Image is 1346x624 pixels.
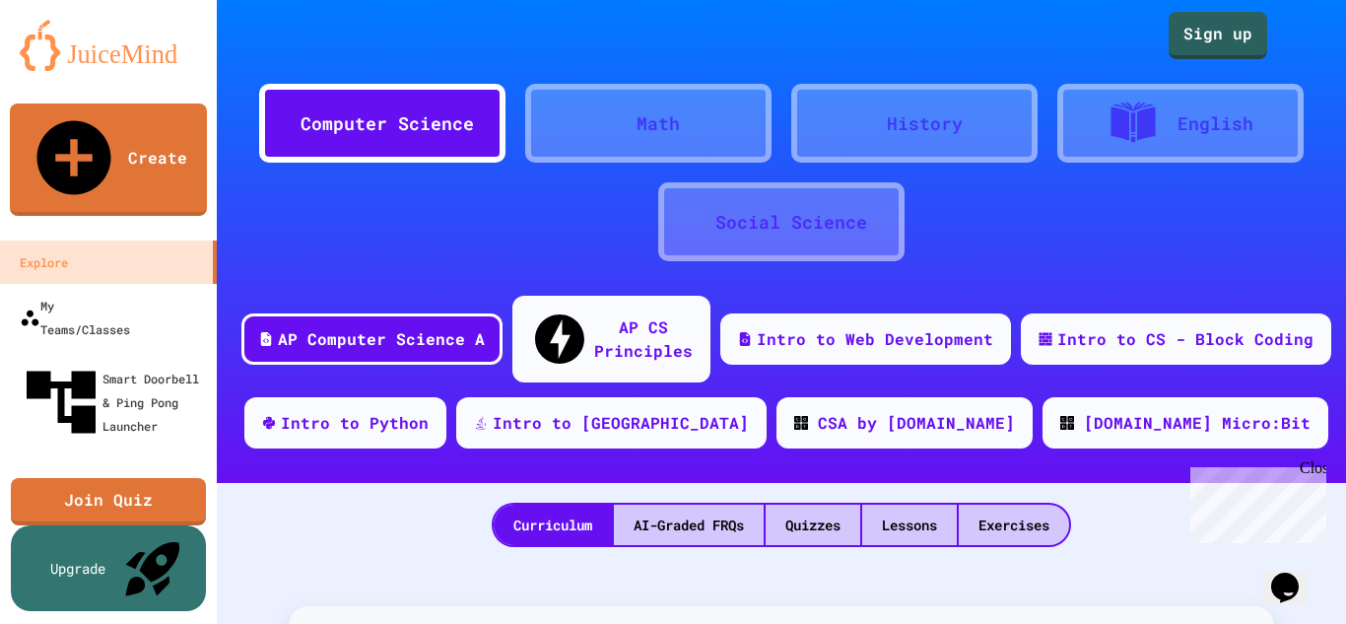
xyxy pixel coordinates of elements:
div: Explore [20,250,68,274]
div: CSA by [DOMAIN_NAME] [818,411,1015,435]
div: Curriculum [494,505,612,545]
a: Join Quiz [11,478,206,525]
div: Intro to Web Development [757,327,993,351]
div: Intro to Python [281,411,429,435]
img: CODE_logo_RGB.png [1060,416,1074,430]
div: My Teams/Classes [20,294,130,341]
div: Math [637,110,680,137]
div: Quizzes [766,505,860,545]
div: Upgrade [50,558,105,579]
iframe: chat widget [1263,545,1326,604]
div: Social Science [715,209,867,236]
div: AP Computer Science A [278,327,485,351]
div: Intro to [GEOGRAPHIC_DATA] [493,411,749,435]
div: Smart Doorbell & Ping Pong Launcher [20,361,209,444]
img: CODE_logo_RGB.png [794,416,808,430]
div: History [887,110,963,137]
iframe: chat widget [1182,459,1326,543]
div: [DOMAIN_NAME] Micro:Bit [1084,411,1311,435]
a: Sign up [1169,12,1267,59]
div: AP CS Principles [594,315,693,363]
div: Computer Science [301,110,474,137]
div: AI-Graded FRQs [614,505,764,545]
div: Exercises [959,505,1069,545]
a: Create [10,104,207,216]
div: Lessons [862,505,957,545]
div: Chat with us now!Close [8,8,136,125]
img: logo-orange.svg [20,20,197,71]
div: English [1178,110,1253,137]
div: Intro to CS - Block Coding [1057,327,1313,351]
